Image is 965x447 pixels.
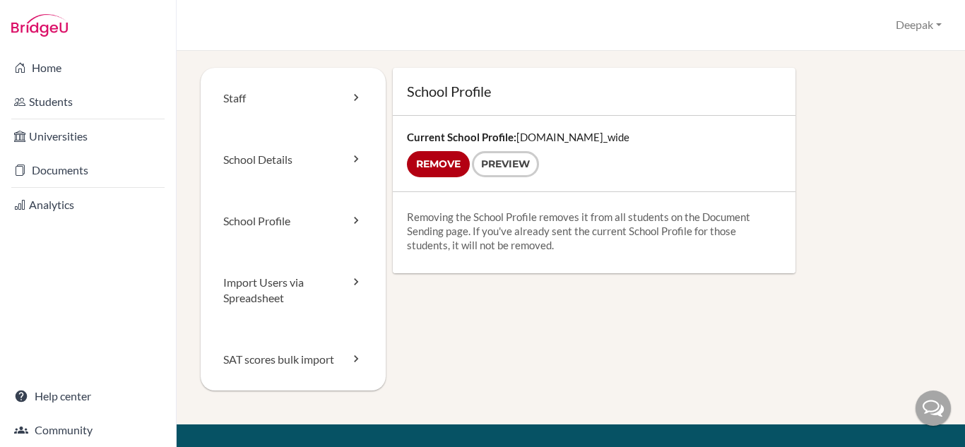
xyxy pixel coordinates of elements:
a: Home [3,54,173,82]
img: Bridge-U [11,14,68,37]
a: Staff [201,68,386,129]
strong: Current School Profile: [407,131,516,143]
a: Students [3,88,173,116]
a: Help center [3,382,173,410]
a: Preview [472,151,539,177]
a: Import Users via Spreadsheet [201,252,386,330]
a: Community [3,416,173,444]
input: Remove [407,151,470,177]
a: Documents [3,156,173,184]
div: [DOMAIN_NAME]_wide [393,116,795,191]
a: School Profile [201,191,386,252]
a: SAT scores bulk import [201,329,386,391]
button: Deepak [889,12,948,38]
p: Removing the School Profile removes it from all students on the Document Sending page. If you've ... [407,210,781,252]
a: Analytics [3,191,173,219]
a: Universities [3,122,173,150]
a: School Details [201,129,386,191]
h1: School Profile [407,82,781,101]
